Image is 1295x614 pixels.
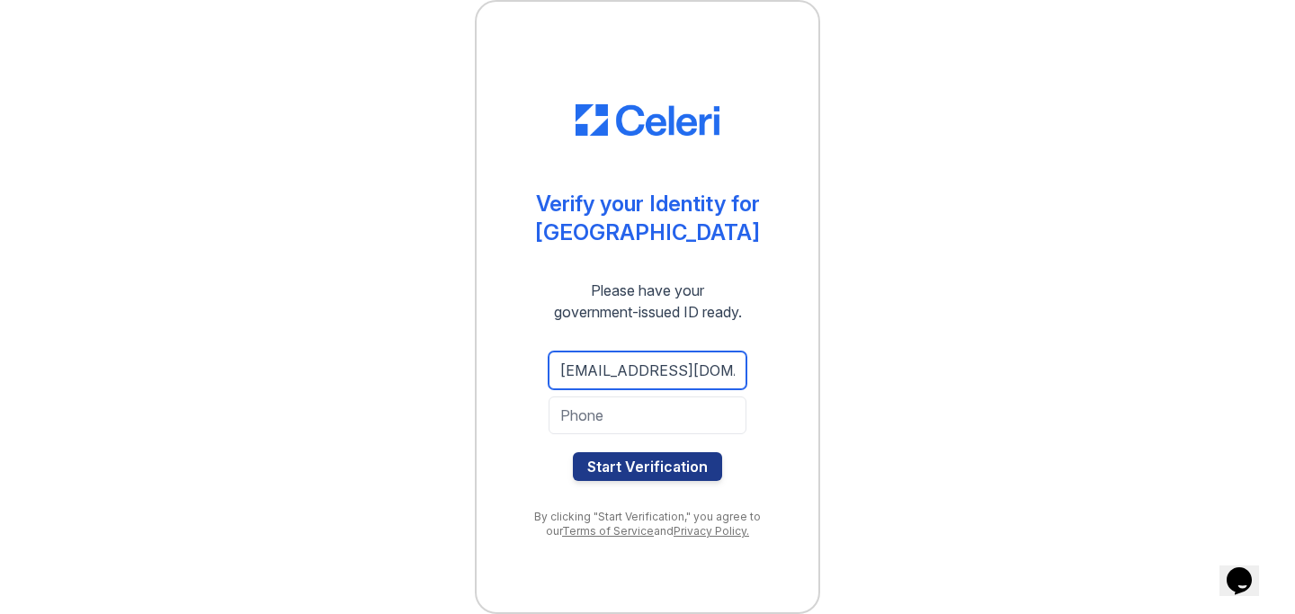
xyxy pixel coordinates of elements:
a: Terms of Service [562,524,654,538]
img: CE_Logo_Blue-a8612792a0a2168367f1c8372b55b34899dd931a85d93a1a3d3e32e68fde9ad4.png [576,104,719,137]
div: Please have your government-issued ID ready. [522,280,774,323]
div: By clicking "Start Verification," you agree to our and [513,510,782,538]
a: Privacy Policy. [674,524,749,538]
input: Phone [549,396,746,434]
div: Verify your Identity for [GEOGRAPHIC_DATA] [535,190,760,247]
button: Start Verification [573,452,722,481]
input: Email [549,351,746,389]
iframe: chat widget [1219,542,1277,596]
